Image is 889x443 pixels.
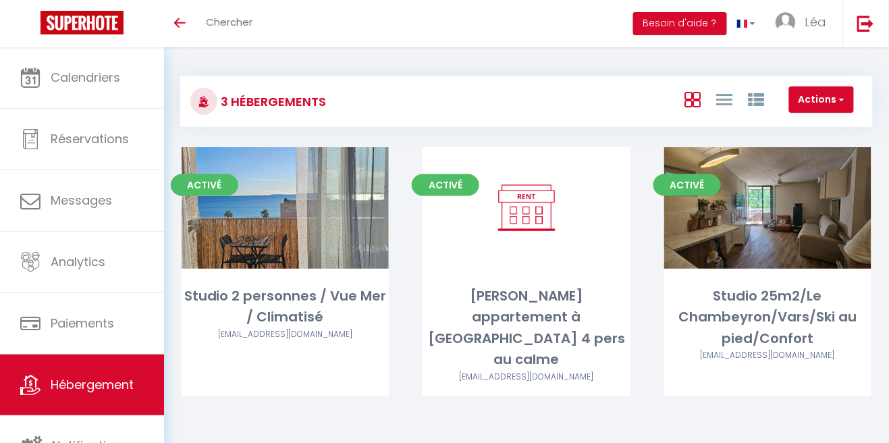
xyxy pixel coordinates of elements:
h3: 3 Hébergements [217,86,326,117]
div: Airbnb [664,349,871,362]
span: Activé [412,174,479,196]
span: Hébergement [51,376,134,393]
span: Messages [51,192,112,209]
span: Analytics [51,253,105,270]
a: Vue par Groupe [748,88,764,110]
img: Super Booking [41,11,124,34]
div: Airbnb [182,328,389,341]
div: Studio 25m2/Le Chambeyron/Vars/Ski au pied/Confort [664,286,871,349]
a: Vue en Box [684,88,701,110]
span: Chercher [206,15,252,29]
span: Léa [805,14,826,30]
span: Calendriers [51,69,120,86]
img: logout [857,15,874,32]
span: Activé [653,174,721,196]
a: Vue en Liste [716,88,732,110]
div: Airbnb [423,371,630,384]
span: Activé [171,174,238,196]
div: Studio 2 personnes / Vue Mer / Climatisé [182,286,389,328]
span: Paiements [51,315,114,332]
button: Besoin d'aide ? [633,12,727,35]
span: Réservations [51,130,129,147]
div: [PERSON_NAME] appartement à [GEOGRAPHIC_DATA] 4 pers au calme [423,286,630,371]
button: Ouvrir le widget de chat LiveChat [11,5,51,46]
img: ... [776,12,796,32]
button: Actions [789,86,854,113]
